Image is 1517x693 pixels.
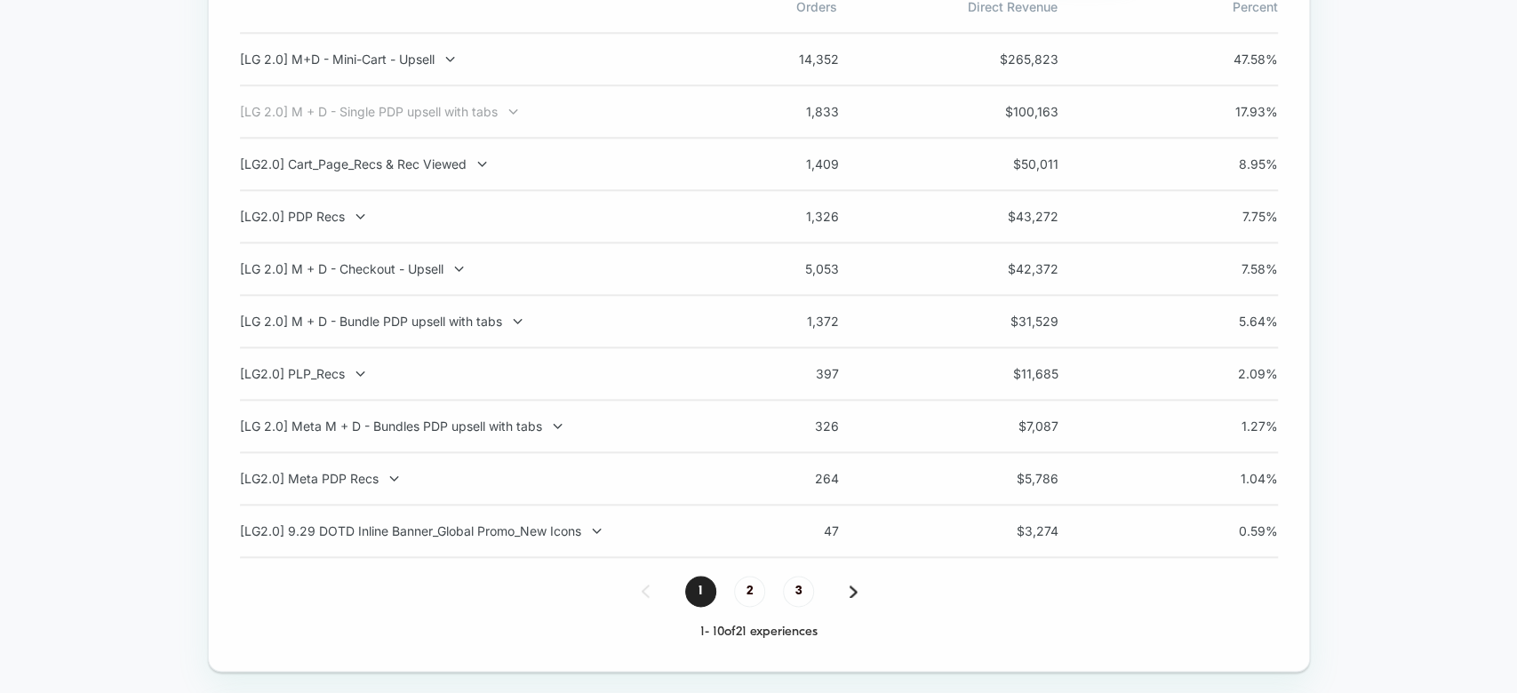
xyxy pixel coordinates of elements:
[759,209,839,224] span: 1,326
[783,576,814,607] span: 3
[978,156,1058,171] span: $ 50,011
[759,471,839,486] span: 264
[1198,314,1278,329] span: 5.64 %
[759,314,839,329] span: 1,372
[1198,261,1278,276] span: 7.58 %
[978,523,1058,538] span: $ 3,274
[978,418,1058,434] span: $ 7,087
[240,52,707,67] div: [LG 2.0] M+D - Mini-Cart - Upsell
[1198,366,1278,381] span: 2.09 %
[240,625,1278,640] div: 1 - 10 of 21 experiences
[759,366,839,381] span: 397
[759,52,839,67] span: 14,352
[240,471,707,486] div: [LG2.0] Meta PDP Recs
[759,156,839,171] span: 1,409
[850,585,858,598] img: pagination forward
[978,314,1058,329] span: $ 31,529
[240,523,707,538] div: [LG2.0] 9.29 DOTD Inline Banner_Global Promo_New Icons
[759,418,839,434] span: 326
[1198,209,1278,224] span: 7.75 %
[240,418,707,434] div: [LG 2.0] Meta M + D - Bundles PDP upsell with tabs
[240,261,707,276] div: [LG 2.0] M + D - Checkout - Upsell
[685,576,716,607] span: 1
[240,156,707,171] div: [LG2.0] Cart_Page_Recs & Rec Viewed
[1198,156,1278,171] span: 8.95 %
[759,261,839,276] span: 5,053
[978,104,1058,119] span: $ 100,163
[759,523,839,538] span: 47
[978,52,1058,67] span: $ 265,823
[978,471,1058,486] span: $ 5,786
[1198,523,1278,538] span: 0.59 %
[1198,418,1278,434] span: 1.27 %
[240,366,707,381] div: [LG2.0] PLP_Recs
[1198,471,1278,486] span: 1.04 %
[734,576,765,607] span: 2
[240,209,707,224] div: [LG2.0] PDP Recs
[240,314,707,329] div: [LG 2.0] M + D - Bundle PDP upsell with tabs
[1198,104,1278,119] span: 17.93 %
[1198,52,1278,67] span: 47.58 %
[978,209,1058,224] span: $ 43,272
[978,366,1058,381] span: $ 11,685
[978,261,1058,276] span: $ 42,372
[240,104,707,119] div: [LG 2.0] M + D - Single PDP upsell with tabs
[759,104,839,119] span: 1,833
